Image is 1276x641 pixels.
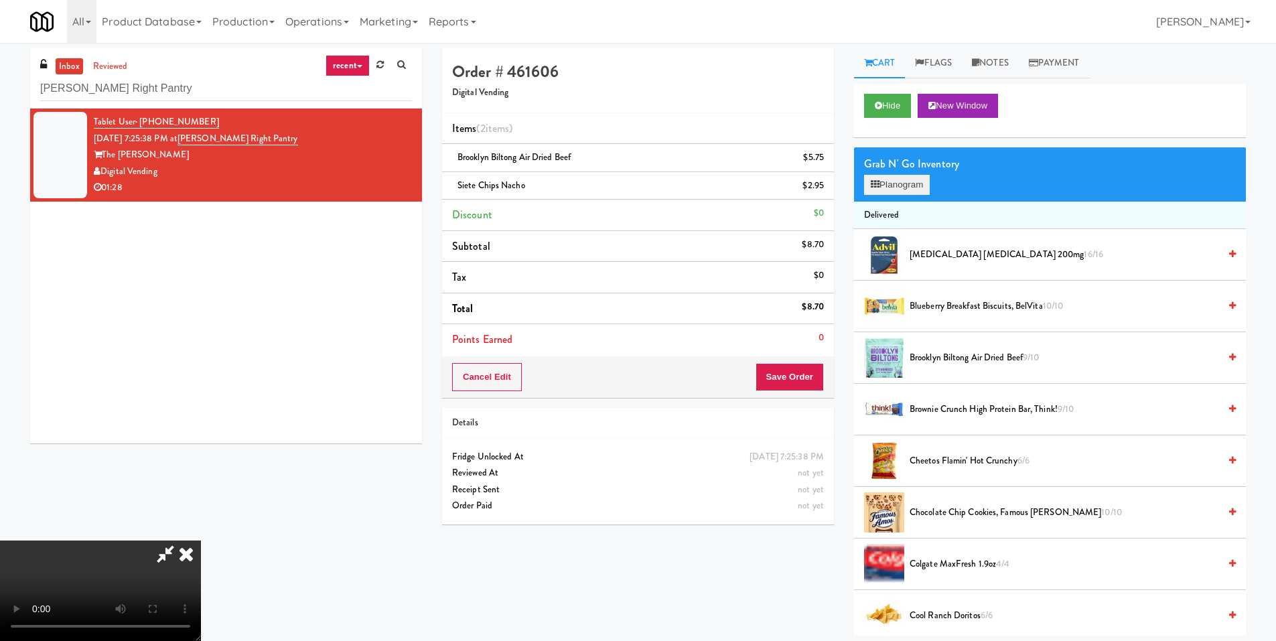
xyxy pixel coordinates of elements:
[803,149,824,166] div: $5.75
[962,48,1019,78] a: Notes
[904,504,1236,521] div: Chocolate Chip Cookies, Famous [PERSON_NAME]10/10
[910,298,1219,315] span: Blueberry Breakfast Biscuits, belVita
[1043,299,1064,312] span: 10/10
[910,504,1219,521] span: Chocolate Chip Cookies, Famous [PERSON_NAME]
[90,58,131,75] a: reviewed
[94,147,412,163] div: The [PERSON_NAME]
[94,132,178,145] span: [DATE] 7:25:38 PM at
[94,180,412,196] div: 01:28
[798,483,824,496] span: not yet
[56,58,83,75] a: inbox
[864,175,930,195] button: Planogram
[904,298,1236,315] div: Blueberry Breakfast Biscuits, belVita10/10
[819,330,824,346] div: 0
[910,401,1219,418] span: Brownie Crunch High Protein Bar, Think!
[864,94,911,118] button: Hide
[452,63,824,80] h4: Order # 461606
[1058,403,1074,415] span: 9/10
[996,557,1009,570] span: 4/4
[904,350,1236,366] div: Brooklyn Biltong Air Dried Beef9/10
[798,466,824,479] span: not yet
[135,115,219,128] span: · [PHONE_NUMBER]
[452,238,490,254] span: Subtotal
[486,121,510,136] ng-pluralize: items
[802,299,824,315] div: $8.70
[910,556,1219,573] span: Colgate MaxFresh 1.9oz
[1023,351,1039,364] span: 9/10
[452,269,466,285] span: Tax
[178,132,298,145] a: [PERSON_NAME] Right Pantry
[452,88,824,98] h5: Digital Vending
[452,498,824,514] div: Order Paid
[802,236,824,253] div: $8.70
[1019,48,1090,78] a: Payment
[910,246,1219,263] span: [MEDICAL_DATA] [MEDICAL_DATA] 200mg
[750,449,824,466] div: [DATE] 7:25:38 PM
[910,453,1219,470] span: Cheetos Flamin' Hot Crunchy
[798,499,824,512] span: not yet
[452,482,824,498] div: Receipt Sent
[94,115,219,129] a: Tablet User· [PHONE_NUMBER]
[814,267,824,284] div: $0
[452,332,512,347] span: Points Earned
[452,121,512,136] span: Items
[756,363,824,391] button: Save Order
[457,151,571,163] span: Brooklyn Biltong Air Dried Beef
[904,608,1236,624] div: Cool Ranch Doritos6/6
[452,207,492,222] span: Discount
[918,94,998,118] button: New Window
[40,76,412,101] input: Search vision orders
[802,177,824,194] div: $2.95
[904,246,1236,263] div: [MEDICAL_DATA] [MEDICAL_DATA] 200mg16/16
[910,608,1219,624] span: Cool Ranch Doritos
[452,301,474,316] span: Total
[904,401,1236,418] div: Brownie Crunch High Protein Bar, Think!9/10
[30,109,422,202] li: Tablet User· [PHONE_NUMBER][DATE] 7:25:38 PM at[PERSON_NAME] Right PantryThe [PERSON_NAME]Digital...
[854,48,906,78] a: Cart
[476,121,512,136] span: (2 )
[452,449,824,466] div: Fridge Unlocked At
[457,179,525,192] span: Siete Chips Nacho
[1101,506,1122,518] span: 10/10
[1017,454,1030,467] span: 6/6
[30,10,54,33] img: Micromart
[814,205,824,222] div: $0
[452,415,824,431] div: Details
[94,163,412,180] div: Digital Vending
[452,465,824,482] div: Reviewed At
[904,453,1236,470] div: Cheetos Flamin' Hot Crunchy6/6
[981,609,993,622] span: 6/6
[904,556,1236,573] div: Colgate MaxFresh 1.9oz4/4
[1084,248,1103,261] span: 16/16
[864,154,1236,174] div: Grab N' Go Inventory
[452,363,522,391] button: Cancel Edit
[910,350,1219,366] span: Brooklyn Biltong Air Dried Beef
[854,202,1246,230] li: Delivered
[326,55,370,76] a: recent
[905,48,962,78] a: Flags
